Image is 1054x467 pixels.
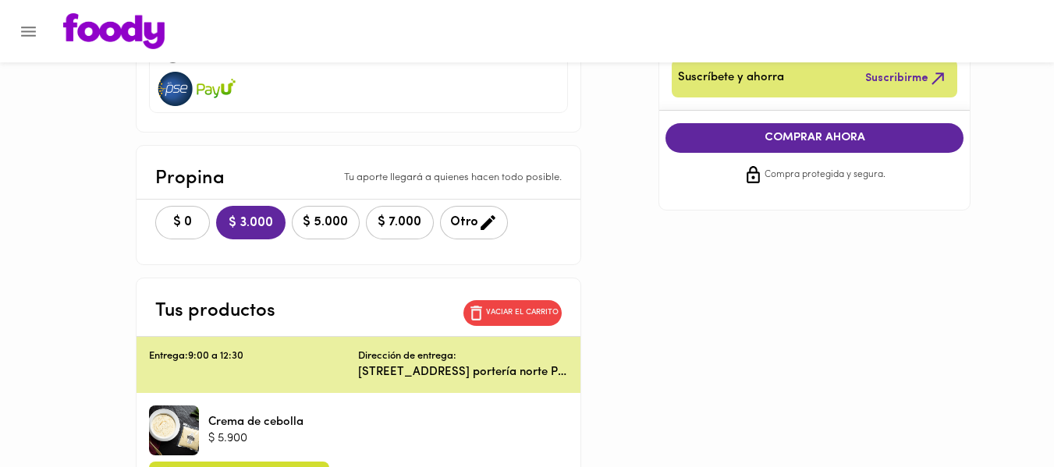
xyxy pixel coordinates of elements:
div: Crema de cebolla [149,405,199,455]
span: $ 7.000 [376,215,424,230]
span: Otro [450,213,498,232]
p: $ 5.900 [208,430,303,447]
button: COMPRAR AHORA [665,123,964,153]
button: Menu [9,12,48,51]
span: Suscribirme [865,69,948,88]
p: Tus productos [155,297,275,325]
img: visa [156,72,195,106]
span: $ 5.000 [302,215,350,230]
p: Vaciar el carrito [486,307,559,318]
button: $ 3.000 [216,206,286,239]
button: $ 7.000 [366,206,434,239]
iframe: Messagebird Livechat Widget [964,377,1038,451]
p: [STREET_ADDRESS] portería norte Portería norte El Tiempo [358,364,568,380]
span: Compra protegida y segura. [765,168,885,183]
button: Suscribirme [862,65,951,91]
img: visa [197,72,236,106]
span: Suscríbete y ahorra [678,69,784,88]
button: Vaciar el carrito [463,300,562,326]
p: Entrega: 9:00 a 12:30 [149,349,359,364]
span: $ 3.000 [229,216,273,231]
button: Otro [440,206,508,239]
p: Dirección de entrega: [358,349,456,364]
button: $ 0 [155,206,210,239]
p: Crema de cebolla [208,414,303,430]
img: logo.png [63,13,165,49]
p: Tu aporte llegará a quienes hacen todo posible. [344,171,562,186]
span: $ 0 [165,215,200,230]
span: COMPRAR AHORA [681,131,948,145]
p: Propina [155,165,225,193]
button: $ 5.000 [292,206,360,239]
